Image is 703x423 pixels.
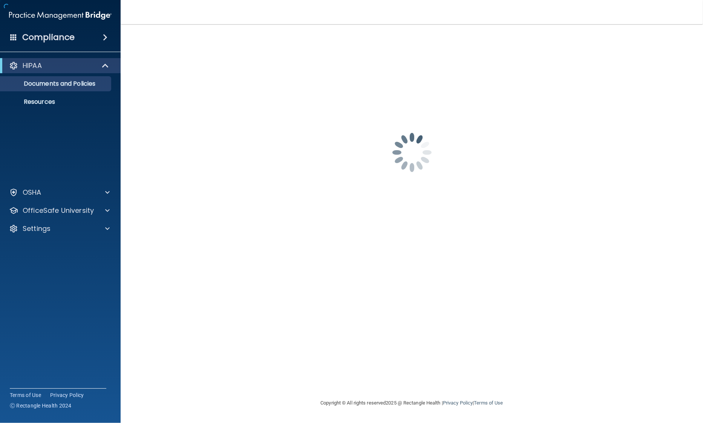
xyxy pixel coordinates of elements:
a: HIPAA [9,61,109,70]
h4: Compliance [22,32,75,43]
a: OfficeSafe University [9,206,110,215]
p: OfficeSafe University [23,206,94,215]
img: PMB logo [9,8,112,23]
a: Terms of Use [474,400,503,406]
p: OSHA [23,188,41,197]
a: Privacy Policy [50,391,84,399]
span: Ⓒ Rectangle Health 2024 [10,402,72,409]
div: Copyright © All rights reserved 2025 @ Rectangle Health | | [274,391,550,415]
a: Settings [9,224,110,233]
p: Documents and Policies [5,80,108,88]
a: OSHA [9,188,110,197]
p: HIPAA [23,61,42,70]
p: Settings [23,224,51,233]
a: Privacy Policy [443,400,473,406]
iframe: Drift Widget Chat Controller [573,370,694,400]
p: Resources [5,98,108,106]
img: spinner.e123f6fc.gif [374,115,450,190]
a: Terms of Use [10,391,41,399]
